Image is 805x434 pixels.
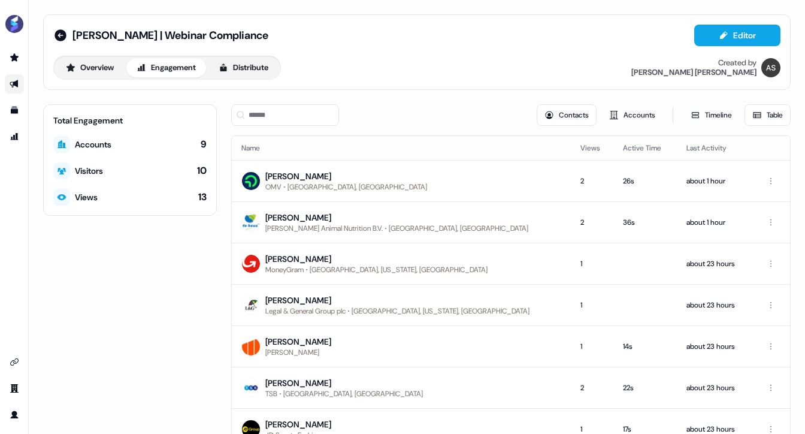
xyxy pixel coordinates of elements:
div: 2 [580,175,604,187]
div: [PERSON_NAME] [265,336,331,348]
a: Go to integrations [5,352,24,372]
div: 1 [580,340,604,352]
div: Legal & General Group plc [265,306,346,316]
th: Last Activity [677,136,752,160]
th: Active Time [613,136,677,160]
div: 10 [197,164,207,177]
div: about 23 hours [686,258,742,270]
div: about 1 hour [686,175,742,187]
div: [PERSON_NAME] [265,294,529,306]
div: [PERSON_NAME] [265,418,331,430]
div: about 23 hours [686,299,742,311]
div: Accounts [75,138,111,150]
div: 22s [623,382,667,394]
button: Table [745,104,791,126]
div: [PERSON_NAME] [PERSON_NAME] [631,68,756,77]
div: about 1 hour [686,216,742,228]
div: 13 [198,191,207,204]
div: 2 [580,216,604,228]
button: Engagement [126,58,206,77]
div: TSB [265,389,277,399]
div: 1 [580,258,604,270]
button: Overview [56,58,124,77]
div: 26s [623,175,667,187]
div: about 23 hours [686,340,742,352]
button: Distribute [208,58,279,77]
div: 14s [623,340,667,352]
img: Antoni [761,58,780,77]
div: 36s [623,216,667,228]
a: Go to prospects [5,48,24,67]
div: OMV [265,182,282,192]
div: 9 [201,138,207,151]
div: Total Engagement [53,114,207,126]
a: Go to attribution [5,127,24,146]
div: [GEOGRAPHIC_DATA], [GEOGRAPHIC_DATA] [389,224,528,233]
a: Editor [694,31,780,43]
button: Timeline [683,104,740,126]
div: [GEOGRAPHIC_DATA], [GEOGRAPHIC_DATA] [287,182,427,192]
button: Contacts [537,104,597,126]
button: Editor [694,25,780,46]
div: [PERSON_NAME] [265,212,528,224]
div: [PERSON_NAME] [265,348,319,357]
span: [PERSON_NAME] | Webinar Compliance [72,28,268,43]
div: 2 [580,382,604,394]
div: [GEOGRAPHIC_DATA], [US_STATE], [GEOGRAPHIC_DATA] [310,265,488,275]
a: Go to outbound experience [5,74,24,94]
div: [PERSON_NAME] [265,170,427,182]
div: MoneyGram [265,265,304,275]
div: Visitors [75,165,103,177]
div: 1 [580,299,604,311]
div: about 23 hours [686,382,742,394]
div: Created by [718,58,756,68]
th: Name [232,136,571,160]
div: Views [75,191,98,203]
a: Go to templates [5,101,24,120]
div: [PERSON_NAME] [265,377,423,389]
button: Accounts [601,104,663,126]
div: [PERSON_NAME] [265,253,488,265]
div: [PERSON_NAME] Animal Nutrition B.V. [265,224,383,233]
a: Go to profile [5,405,24,424]
a: Go to team [5,379,24,398]
div: [GEOGRAPHIC_DATA], [GEOGRAPHIC_DATA] [283,389,423,399]
div: [GEOGRAPHIC_DATA], [US_STATE], [GEOGRAPHIC_DATA] [352,306,529,316]
th: Views [571,136,614,160]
